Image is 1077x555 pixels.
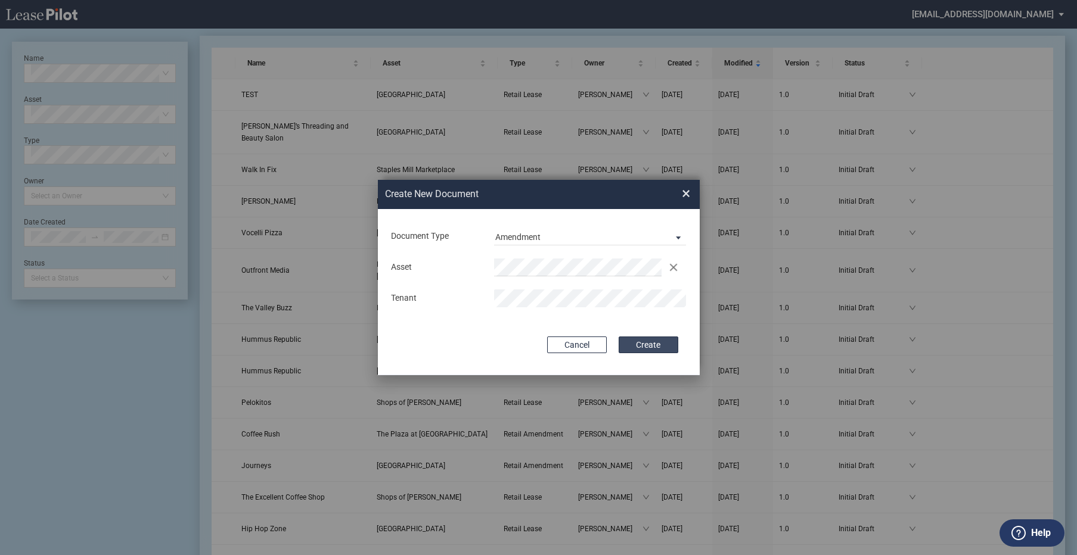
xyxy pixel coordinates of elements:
div: Asset [384,261,487,273]
label: Help [1031,525,1051,541]
button: Create [619,336,678,353]
h2: Create New Document [385,188,639,201]
button: Cancel [547,336,607,353]
md-dialog: Create New ... [378,180,700,375]
div: Amendment [495,232,541,242]
div: Tenant [384,292,487,304]
div: Document Type [384,230,487,242]
span: × [682,185,690,204]
md-select: Document Type: Amendment [494,227,687,245]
